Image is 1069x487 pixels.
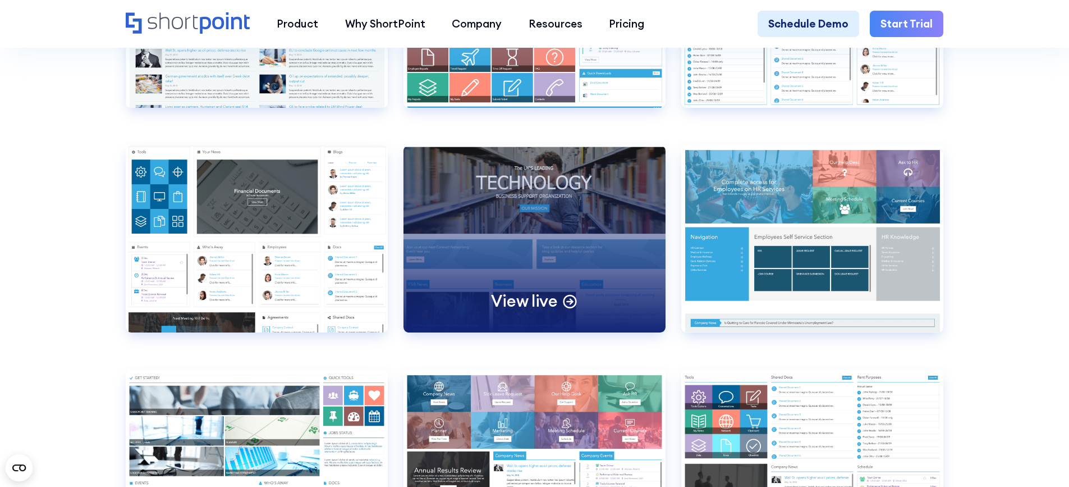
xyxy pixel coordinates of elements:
div: Company [452,16,502,32]
p: View live [491,290,557,311]
a: Resources [515,11,596,38]
a: Intranet Layout 3 [681,145,943,354]
div: Product [277,16,318,32]
div: Why ShortPoint [345,16,425,32]
a: Schedule Demo [758,11,859,38]
a: Start Trial [870,11,943,38]
a: Intranet Layout 12 [126,145,388,354]
a: Intranet Layout 2View live [403,145,666,354]
iframe: Chat Widget [1013,433,1069,487]
a: Pricing [596,11,658,38]
a: Why ShortPoint [332,11,439,38]
div: Resources [529,16,582,32]
div: Pricing [609,16,644,32]
a: Home [126,12,250,35]
button: Open CMP widget [6,454,33,481]
a: Product [263,11,332,38]
a: Company [438,11,515,38]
